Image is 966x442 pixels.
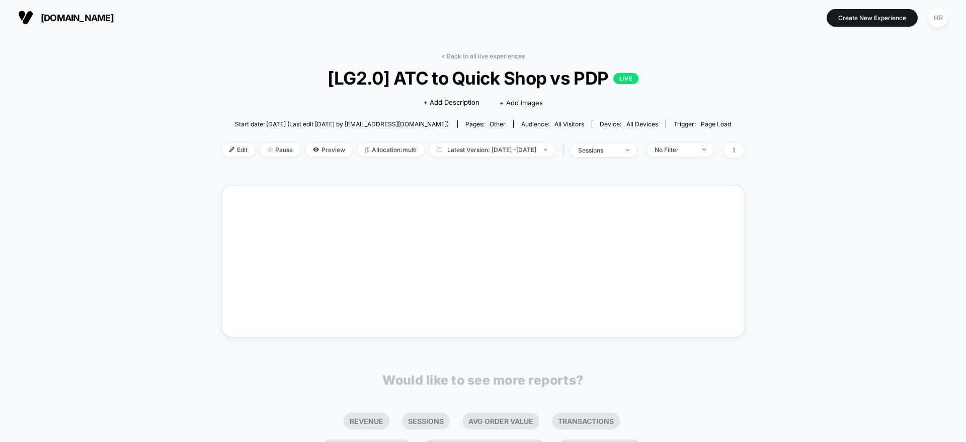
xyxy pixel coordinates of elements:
[222,143,255,157] span: Edit
[702,149,706,151] img: end
[655,146,695,154] div: No Filter
[554,120,584,128] span: All Visitors
[441,52,525,60] a: < Back to all live experiences
[626,120,658,128] span: all devices
[268,147,273,152] img: end
[305,143,353,157] span: Preview
[358,143,424,157] span: Allocation: multi
[229,147,234,152] img: edit
[365,147,369,153] img: rebalance
[925,8,951,28] button: HR
[521,120,584,128] div: Audience:
[500,99,543,107] span: + Add Images
[626,149,629,151] img: end
[578,146,618,154] div: sessions
[465,120,506,128] div: Pages:
[18,10,33,25] img: Visually logo
[701,120,731,128] span: Page Load
[382,373,584,388] p: Would like to see more reports?
[423,98,479,108] span: + Add Description
[490,120,506,128] span: other
[344,413,389,429] li: Revenue
[402,413,450,429] li: Sessions
[437,147,442,152] img: calendar
[827,9,918,27] button: Create New Experience
[552,413,620,429] li: Transactions
[928,8,948,28] div: HR
[248,67,718,89] span: [LG2.0] ATC to Quick Shop vs PDP
[15,10,117,26] button: [DOMAIN_NAME]
[235,120,449,128] span: Start date: [DATE] (Last edit [DATE] by [EMAIL_ADDRESS][DOMAIN_NAME])
[560,143,571,158] span: |
[429,143,555,157] span: Latest Version: [DATE] - [DATE]
[613,73,638,84] p: LIVE
[260,143,300,157] span: Pause
[544,149,547,151] img: end
[674,120,731,128] div: Trigger:
[462,413,539,429] li: Avg Order Value
[592,120,666,128] span: Device:
[41,13,114,23] span: [DOMAIN_NAME]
